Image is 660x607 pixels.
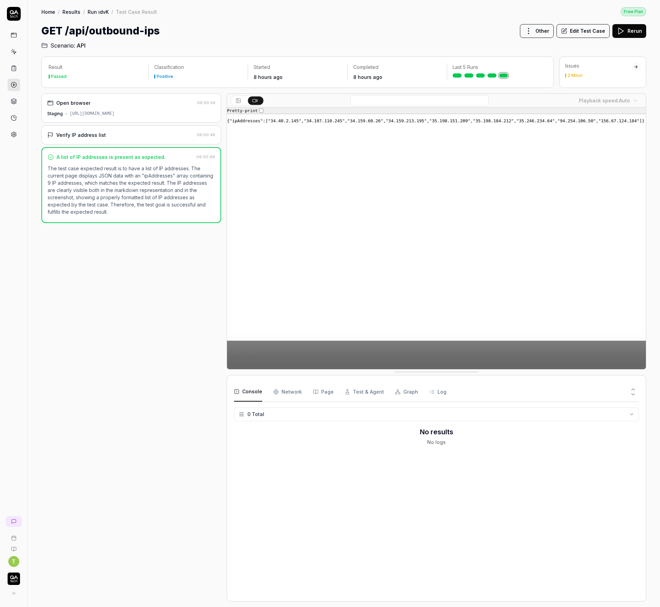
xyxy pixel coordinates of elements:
img: QA Tech Logo [8,573,20,585]
h1: GET /api/outbound-ips [41,23,160,39]
time: 8 hours ago [254,74,283,80]
button: Rerun [612,24,646,38]
a: Home [41,8,55,15]
div: / [58,8,60,15]
a: Scenario:API [41,41,86,50]
time: 8 hours ago [353,74,382,80]
a: Results [62,8,80,15]
div: Open browser [56,99,90,107]
h3: No results [420,427,453,437]
button: Graph [395,382,418,402]
a: Documentation [3,541,24,552]
button: Console [234,382,262,402]
a: Free Plan [621,7,646,16]
div: Verify IP address list [56,131,106,139]
div: Playback speed: [579,97,630,104]
time: 06:00:34 [197,100,215,105]
a: Run idvK [88,8,109,15]
button: Other [520,24,554,38]
div: Passed [51,74,67,79]
p: Completed [353,64,442,71]
div: / [111,8,113,15]
p: Started [254,64,342,71]
div: 2 Minor [568,73,583,78]
time: 06:00:48 [197,132,215,137]
div: Issues [565,62,631,69]
button: QA Tech Logo [3,567,24,586]
span: Scenario: [49,41,75,50]
p: Classification [154,64,243,71]
div: No logs [427,438,446,446]
time: 06:00:49 [196,154,215,159]
div: Staging [47,111,63,117]
button: Network [273,382,302,402]
a: New conversation [6,516,22,527]
button: Edit Test Case [556,24,610,38]
button: T [8,556,19,567]
div: / [83,8,85,15]
button: Page [313,382,334,402]
div: A list of IP addresses is present as expected. [57,153,166,161]
button: Log [429,382,446,402]
div: Test Case Result [116,8,157,15]
p: Last 5 Runs [453,64,541,71]
div: Positive [157,74,173,79]
p: The test case expected result is to have a list of IP addresses. The current page displays JSON d... [48,165,215,215]
button: Test & Agent [345,382,384,402]
p: Result [49,64,143,71]
div: [URL][DOMAIN_NAME] [70,111,115,117]
span: API [77,41,86,50]
a: Book a call with us [3,530,24,541]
